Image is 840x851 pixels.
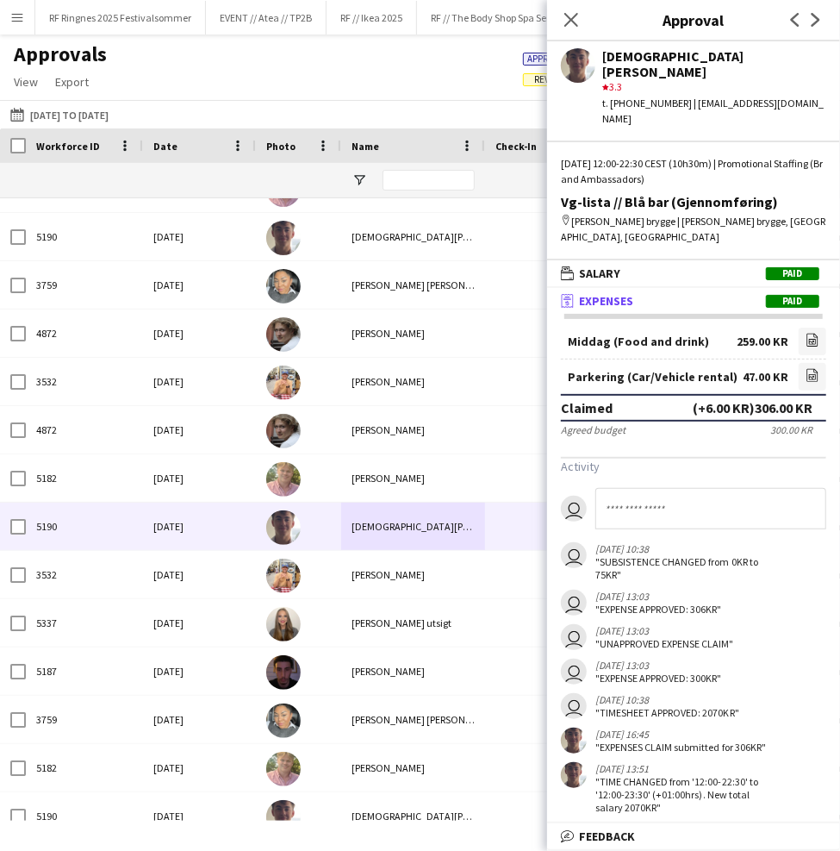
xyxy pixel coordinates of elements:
span: Expenses [579,293,633,309]
span: Name [352,140,379,153]
img: Joachim Kaarby [266,462,301,497]
div: [DATE] [143,599,256,647]
div: [DATE] 13:51 [595,762,773,775]
div: 3532 [26,551,143,598]
div: [PERSON_NAME] [341,551,485,598]
img: Jesper Roth [266,414,301,448]
span: Review [534,74,565,85]
div: [DATE] [143,503,256,550]
button: EVENT // Atea // TP2B [206,1,327,34]
span: Approved [528,53,572,65]
span: Export [55,74,89,90]
img: Christian Tohje [266,221,301,255]
div: [DATE] [143,358,256,405]
span: Date [153,140,177,153]
app-user-avatar: Christian Tohje [561,728,587,754]
div: [DATE] 13:03 [595,590,722,603]
mat-expansion-panel-header: Feedback [547,823,840,849]
div: [PERSON_NAME] [341,648,485,695]
span: Workforce ID [36,140,100,153]
img: Jesper Roth [266,317,301,352]
div: 5187 [26,648,143,695]
button: RF Ringnes 2025 Festivalsommer [35,1,206,34]
input: Name Filter Input [383,170,475,191]
div: [DATE] [143,261,256,309]
div: 3532 [26,358,143,405]
div: 5190 [26,213,143,260]
img: Christian Tohje [266,800,301,835]
div: [DATE] [143,406,256,454]
div: "TIMESHEET APPROVED: 2070KR" [595,706,739,719]
div: [DATE] [143,648,256,695]
div: [PERSON_NAME] [341,358,485,405]
button: RF // Ikea 2025 [327,1,417,34]
div: 4872 [26,406,143,454]
div: "UNAPPROVED EXPENSE CLAIM" [595,637,734,650]
app-user-avatar: Wilmer Borgnes [561,693,587,719]
div: [DATE] [143,454,256,502]
div: Vg-lista // Blå bar (Gjennomføring) [561,194,826,210]
app-user-avatar: Wilmer Borgnes [561,624,587,650]
app-user-avatar: Wilmer Borgnes [561,590,587,616]
div: [PERSON_NAME] [PERSON_NAME] Stenvadet [341,261,485,309]
div: [PERSON_NAME] [341,454,485,502]
div: [DATE] [143,551,256,598]
img: Christian Tohje [266,510,301,545]
div: [DEMOGRAPHIC_DATA][PERSON_NAME] [602,48,826,79]
a: Export [48,71,96,93]
div: 259.00 KR [737,335,788,348]
div: (+6.00 KR) 306.00 KR [693,399,812,416]
img: Filip Øverli [266,559,301,593]
div: [DATE] [143,792,256,840]
div: 3759 [26,696,143,743]
img: Yassine Wahab [266,655,301,690]
div: [PERSON_NAME] [PERSON_NAME] Stenvadet [341,696,485,743]
span: Paid [766,295,819,308]
div: "EXPENSES CLAIM submitted for 306KR" [595,741,766,754]
img: Joachim Kaarby [266,752,301,786]
div: [PERSON_NAME] [341,744,485,792]
div: [DATE] 13:03 [595,659,722,672]
button: [DATE] to [DATE] [7,104,112,125]
h3: Approval [547,9,840,31]
div: [DATE] [143,744,256,792]
div: Middag (Food and drink) [568,335,709,348]
a: View [7,71,45,93]
div: Claimed [561,399,613,416]
div: 4872 [26,310,143,357]
img: Daniela Alejandra Eriksen Stenvadet [266,704,301,738]
mat-expansion-panel-header: ExpensesPaid [547,288,840,314]
div: [DEMOGRAPHIC_DATA][PERSON_NAME] [341,213,485,260]
span: Photo [266,140,296,153]
div: t. [PHONE_NUMBER] | [EMAIL_ADDRESS][DOMAIN_NAME] [602,96,826,127]
mat-expansion-panel-header: SalaryPaid [547,260,840,286]
div: [PERSON_NAME] brygge | [PERSON_NAME] brygge, [GEOGRAPHIC_DATA], [GEOGRAPHIC_DATA] [561,214,826,245]
app-user-avatar: Mille Berger [561,542,587,568]
div: [DATE] [143,696,256,743]
div: 5190 [26,503,143,550]
button: Open Filter Menu [352,172,367,188]
div: 5337 [26,599,143,647]
div: [DEMOGRAPHIC_DATA][PERSON_NAME] [341,792,485,840]
div: Agreed budget [561,423,625,436]
span: Salary [579,266,620,281]
img: Daniela Alejandra Eriksen Stenvadet [266,269,301,303]
div: [DATE] 12:00-22:30 CEST (10h30m) | Promotional Staffing (Brand Ambassadors) [561,156,826,187]
div: [DATE] 16:45 [595,728,766,741]
span: 101 of 5127 [523,50,650,66]
span: 26 [523,71,601,86]
span: View [14,74,38,90]
app-user-avatar: Christian Tohje [561,762,587,788]
div: "SUBSISTENCE CHANGED from 0KR to 75KR" [595,555,773,581]
div: [DATE] 10:38 [595,542,773,555]
div: 3.3 [602,79,826,95]
div: [PERSON_NAME] [341,406,485,454]
div: 5182 [26,744,143,792]
div: Parkering (Car/Vehicle rental) [568,371,737,384]
h3: Activity [561,459,826,474]
div: [DATE] [143,213,256,260]
div: 5190 [26,792,143,840]
div: "TIME CHANGED from '12:00-22:30' to '12:00-23:30' (+01:00hrs). New total salary 2070KR" [595,775,773,814]
span: Check-In [495,140,537,153]
span: Feedback [579,829,635,844]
